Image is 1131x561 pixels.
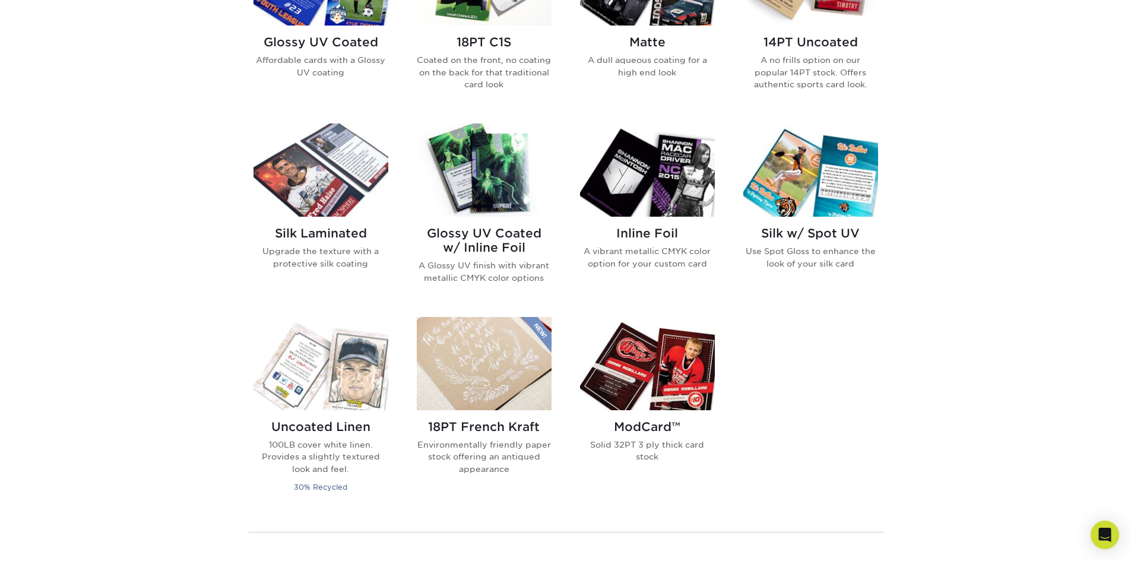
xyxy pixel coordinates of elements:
img: Glossy UV Coated w/ Inline Foil Trading Cards [417,123,552,217]
img: Inline Foil Trading Cards [580,123,715,217]
a: Silk w/ Spot UV Trading Cards Silk w/ Spot UV Use Spot Gloss to enhance the look of your silk card [743,123,878,303]
h2: Uncoated Linen [254,420,388,434]
p: 100LB cover white linen. Provides a slightly textured look and feel. [254,439,388,475]
small: 30% Recycled [294,483,347,492]
p: Upgrade the texture with a protective silk coating [254,245,388,270]
h2: 14PT Uncoated [743,35,878,49]
a: Silk Laminated Trading Cards Silk Laminated Upgrade the texture with a protective silk coating [254,123,388,303]
h2: 18PT C1S [417,35,552,49]
img: Silk Laminated Trading Cards [254,123,388,217]
p: Coated on the front, no coating on the back for that traditional card look [417,54,552,90]
div: Open Intercom Messenger [1091,521,1119,549]
h2: ModCard™ [580,420,715,434]
a: Uncoated Linen Trading Cards Uncoated Linen 100LB cover white linen. Provides a slightly textured... [254,317,388,508]
p: A vibrant metallic CMYK color option for your custom card [580,245,715,270]
h2: 18PT French Kraft [417,420,552,434]
h2: Inline Foil [580,226,715,240]
h2: Matte [580,35,715,49]
h2: Glossy UV Coated w/ Inline Foil [417,226,552,255]
img: Uncoated Linen Trading Cards [254,317,388,410]
p: Environmentally friendly paper stock offering an antiqued appearance [417,439,552,475]
p: Solid 32PT 3 ply thick card stock [580,439,715,463]
p: Affordable cards with a Glossy UV coating [254,54,388,78]
a: Glossy UV Coated w/ Inline Foil Trading Cards Glossy UV Coated w/ Inline Foil A Glossy UV finish ... [417,123,552,303]
a: ModCard™ Trading Cards ModCard™ Solid 32PT 3 ply thick card stock [580,317,715,508]
img: ModCard™ Trading Cards [580,317,715,410]
p: Use Spot Gloss to enhance the look of your silk card [743,245,878,270]
p: A no frills option on our popular 14PT stock. Offers authentic sports card look. [743,54,878,90]
img: New Product [522,317,552,353]
h2: Silk w/ Spot UV [743,226,878,240]
img: Silk w/ Spot UV Trading Cards [743,123,878,217]
p: A Glossy UV finish with vibrant metallic CMYK color options [417,259,552,284]
a: 18PT French Kraft Trading Cards 18PT French Kraft Environmentally friendly paper stock offering a... [417,317,552,508]
a: Inline Foil Trading Cards Inline Foil A vibrant metallic CMYK color option for your custom card [580,123,715,303]
img: 18PT French Kraft Trading Cards [417,317,552,410]
h2: Glossy UV Coated [254,35,388,49]
h2: Silk Laminated [254,226,388,240]
p: A dull aqueous coating for a high end look [580,54,715,78]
